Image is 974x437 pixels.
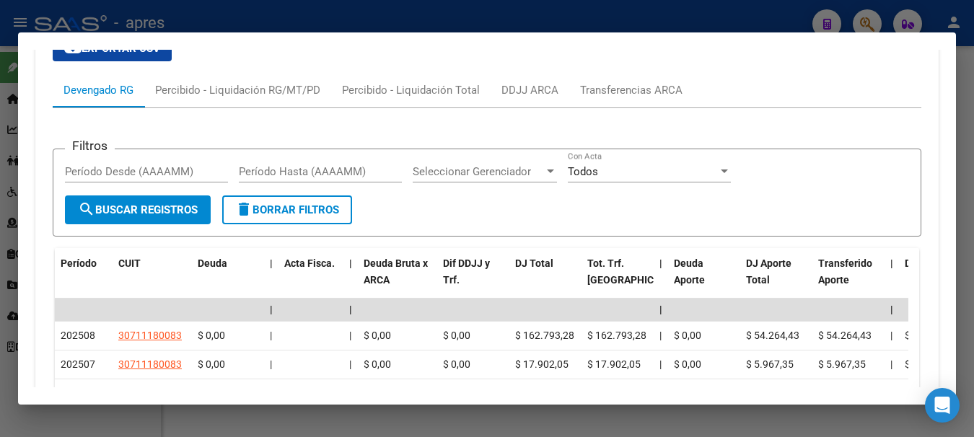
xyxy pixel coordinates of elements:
datatable-header-cell: DJ Aporte Total [740,248,812,312]
button: Borrar Filtros [222,195,352,224]
datatable-header-cell: | [264,248,278,312]
span: Deuda [198,257,227,269]
span: $ 5.967,35 [818,358,866,370]
span: CUIT [118,257,141,269]
span: | [349,358,351,370]
span: 30711180083 [118,330,182,341]
span: $ 54.264,43 [746,330,799,341]
span: $ 0,00 [443,330,470,341]
h3: Filtros [65,138,115,154]
span: Exportar CSV [64,42,160,55]
span: Todos [568,165,598,178]
span: $ 54.264,43 [818,330,872,341]
span: | [890,304,893,315]
span: | [659,330,662,341]
datatable-header-cell: Dif DDJJ y Trf. [437,248,509,312]
datatable-header-cell: Período [55,248,113,312]
div: DDJJ ARCA [501,82,558,98]
datatable-header-cell: | [343,248,358,312]
span: Dif DDJJ y Trf. [443,257,490,286]
button: Buscar Registros [65,195,211,224]
datatable-header-cell: Deuda Contr. [899,248,971,312]
span: $ 0,00 [364,358,391,370]
span: | [659,358,662,370]
span: $ 0,00 [364,330,391,341]
span: | [349,304,352,315]
span: 202507 [61,358,95,370]
span: $ 5.967,35 [746,358,794,370]
span: $ 0,00 [905,358,932,370]
mat-icon: delete [235,200,253,218]
mat-icon: search [78,200,95,218]
span: $ 0,00 [198,330,225,341]
span: 30711180083 [118,358,182,370]
datatable-header-cell: | [885,248,899,312]
span: | [890,257,893,269]
span: | [270,257,273,269]
datatable-header-cell: Deuda Bruta x ARCA [358,248,437,312]
datatable-header-cell: DJ Total [509,248,582,312]
span: | [890,330,892,341]
span: | [659,304,662,315]
span: $ 0,00 [905,330,932,341]
span: Borrar Filtros [235,203,339,216]
div: Open Intercom Messenger [925,388,960,423]
span: | [349,330,351,341]
span: | [270,304,273,315]
datatable-header-cell: Deuda Aporte [668,248,740,312]
span: | [890,358,892,370]
span: | [659,257,662,269]
span: $ 162.793,28 [587,330,646,341]
span: $ 0,00 [674,330,701,341]
datatable-header-cell: Acta Fisca. [278,248,343,312]
span: Deuda Contr. [905,257,964,269]
span: | [270,358,272,370]
span: Seleccionar Gerenciador [413,165,544,178]
span: Acta Fisca. [284,257,335,269]
span: Deuda Aporte [674,257,705,286]
span: DJ Total [515,257,553,269]
span: $ 17.902,05 [587,358,641,370]
span: | [270,330,272,341]
span: $ 0,00 [198,358,225,370]
datatable-header-cell: | [654,248,668,312]
span: $ 17.902,05 [515,358,569,370]
datatable-header-cell: CUIT [113,248,192,312]
span: Período [61,257,97,269]
span: $ 0,00 [674,358,701,370]
span: DJ Aporte Total [746,257,791,286]
datatable-header-cell: Deuda [192,248,264,312]
div: Percibido - Liquidación Total [342,82,480,98]
span: Transferido Aporte [818,257,872,286]
span: Deuda Bruta x ARCA [364,257,428,286]
span: $ 0,00 [443,358,470,370]
span: Tot. Trf. [GEOGRAPHIC_DATA] [587,257,685,286]
div: Transferencias ARCA [580,82,683,98]
span: Buscar Registros [78,203,198,216]
span: 202508 [61,330,95,341]
div: Devengado RG [63,82,133,98]
datatable-header-cell: Transferido Aporte [812,248,885,312]
span: | [349,257,352,269]
div: Percibido - Liquidación RG/MT/PD [155,82,320,98]
span: $ 162.793,28 [515,330,574,341]
datatable-header-cell: Tot. Trf. Bruto [582,248,654,312]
